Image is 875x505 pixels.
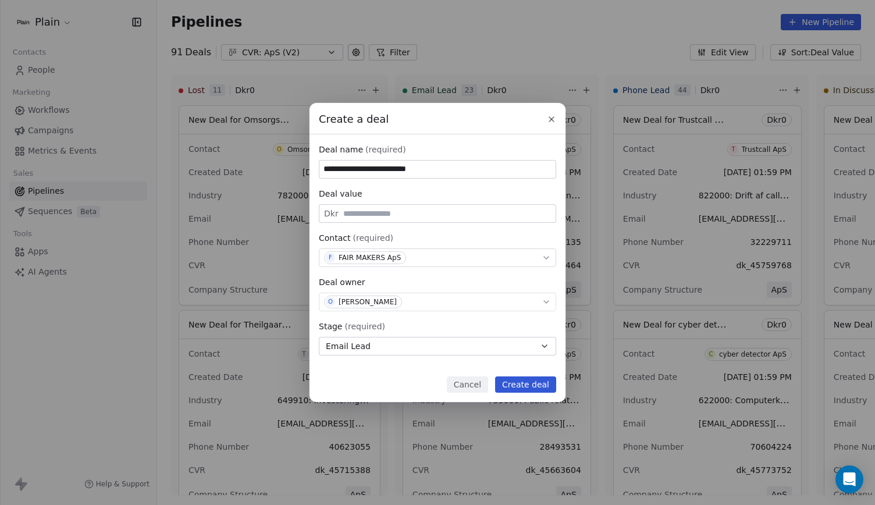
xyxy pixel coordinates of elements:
[339,298,397,306] div: [PERSON_NAME]
[447,376,488,393] button: Cancel
[319,276,556,288] div: Deal owner
[324,208,339,219] span: Dkr
[319,188,556,200] div: Deal value
[344,321,385,332] span: (required)
[365,144,406,155] span: (required)
[328,297,333,307] div: O
[319,365,556,376] div: Expected close date
[353,232,393,244] span: (required)
[319,144,363,155] span: Deal name
[326,340,371,353] span: Email Lead
[495,376,556,393] button: Create deal
[319,112,389,127] span: Create a deal
[319,321,342,332] span: Stage
[329,253,332,262] div: F
[339,254,401,262] div: FAIR MAKERS ApS
[319,232,350,244] span: Contact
